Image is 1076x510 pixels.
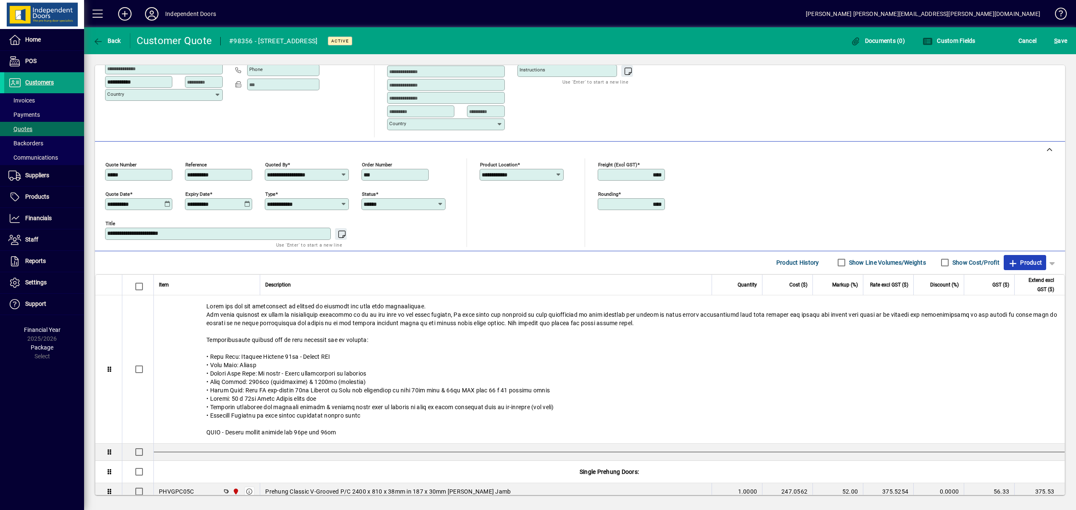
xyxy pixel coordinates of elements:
[249,66,263,72] mat-label: Phone
[8,154,58,161] span: Communications
[4,122,84,136] a: Quotes
[762,483,812,500] td: 247.0562
[105,161,137,167] mat-label: Quote number
[25,58,37,64] span: POS
[923,37,976,44] span: Custom Fields
[105,220,115,226] mat-label: Title
[25,79,54,86] span: Customers
[850,37,905,44] span: Documents (0)
[4,108,84,122] a: Payments
[480,161,517,167] mat-label: Product location
[868,487,908,496] div: 375.5254
[598,161,637,167] mat-label: Freight (excl GST)
[165,7,216,21] div: Independent Doors
[107,91,124,97] mat-label: Country
[8,97,35,104] span: Invoices
[362,191,376,197] mat-label: Status
[265,191,275,197] mat-label: Type
[992,280,1009,289] span: GST ($)
[1049,2,1065,29] a: Knowledge Base
[25,215,52,221] span: Financials
[1052,33,1069,48] button: Save
[93,37,121,44] span: Back
[138,6,165,21] button: Profile
[185,161,207,167] mat-label: Reference
[812,483,863,500] td: 52.00
[276,240,342,250] mat-hint: Use 'Enter' to start a new line
[25,172,49,179] span: Suppliers
[4,93,84,108] a: Invoices
[920,33,978,48] button: Custom Fields
[4,229,84,250] a: Staff
[789,280,807,289] span: Cost ($)
[4,208,84,229] a: Financials
[154,295,1065,443] div: Lorem ips dol sit ametconsect ad elitsed do eiusmodt inc utla etdo magnaaliquae. Adm venia quisno...
[4,136,84,150] a: Backorders
[832,280,858,289] span: Markup (%)
[25,258,46,264] span: Reports
[25,279,47,286] span: Settings
[362,161,392,167] mat-label: Order number
[1004,255,1046,270] button: Product
[930,280,959,289] span: Discount (%)
[4,187,84,208] a: Products
[389,121,406,126] mat-label: Country
[738,487,757,496] span: 1.0000
[105,191,130,197] mat-label: Quote date
[31,344,53,351] span: Package
[1018,34,1037,47] span: Cancel
[951,258,1000,267] label: Show Cost/Profit
[4,51,84,72] a: POS
[562,77,628,87] mat-hint: Use 'Enter' to start a new line
[870,280,908,289] span: Rate excl GST ($)
[8,140,43,147] span: Backorders
[598,191,618,197] mat-label: Rounding
[4,165,84,186] a: Suppliers
[848,33,907,48] button: Documents (0)
[806,7,1040,21] div: [PERSON_NAME] [PERSON_NAME][EMAIL_ADDRESS][PERSON_NAME][DOMAIN_NAME]
[137,34,212,47] div: Customer Quote
[111,6,138,21] button: Add
[8,126,32,132] span: Quotes
[520,67,545,73] mat-label: Instructions
[964,483,1014,500] td: 56.33
[265,280,291,289] span: Description
[265,487,511,496] span: Prehung Classic V-Grooved P/C 2400 x 810 x 38mm in 187 x 30mm [PERSON_NAME] Jamb
[913,483,964,500] td: 0.0000
[230,487,240,496] span: Christchurch
[154,461,1065,483] div: Single Prehung Doors:
[185,191,210,197] mat-label: Expiry date
[24,326,61,333] span: Financial Year
[847,258,926,267] label: Show Line Volumes/Weights
[1008,256,1042,269] span: Product
[91,33,123,48] button: Back
[265,161,287,167] mat-label: Quoted by
[1054,34,1067,47] span: ave
[1054,37,1058,44] span: S
[776,256,819,269] span: Product History
[4,29,84,50] a: Home
[1014,483,1065,500] td: 375.53
[25,193,49,200] span: Products
[159,487,194,496] div: PHVGPC05C
[4,150,84,165] a: Communications
[773,255,823,270] button: Product History
[229,34,317,48] div: #98356 - [STREET_ADDRESS]
[8,111,40,118] span: Payments
[4,272,84,293] a: Settings
[25,300,46,307] span: Support
[1016,33,1039,48] button: Cancel
[25,236,38,243] span: Staff
[4,294,84,315] a: Support
[4,251,84,272] a: Reports
[84,33,130,48] app-page-header-button: Back
[1020,276,1054,294] span: Extend excl GST ($)
[25,36,41,43] span: Home
[331,38,349,44] span: Active
[738,280,757,289] span: Quantity
[159,280,169,289] span: Item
